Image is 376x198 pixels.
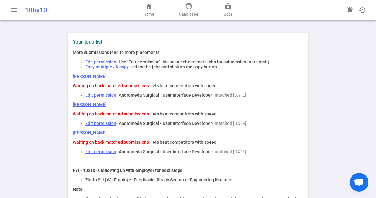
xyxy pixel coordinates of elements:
span: Easy multiple JD copy [85,64,129,69]
span: home [145,3,153,10]
span: Home [144,11,154,18]
span: - Use "Edit permission" link on our site to mark jobs for submission (not email) [116,59,269,64]
a: Home [144,3,154,18]
label: Your todo list [73,39,303,45]
span: - select the jobs and click on the copy button [129,64,217,69]
a: [PERSON_NAME] [73,130,107,135]
button: Open history [356,4,368,16]
span: Edit permission [85,59,116,64]
a: Candidates [179,3,199,18]
strong: Note: [73,187,84,192]
span: - Andromeda Surgical - User Interface Developer [116,149,212,154]
span: Jobs [224,11,232,18]
a: Go to see announcements [343,4,356,16]
a: [PERSON_NAME] [73,74,107,79]
button: Open menu [8,4,20,16]
span: - matched [DATE] [212,149,246,154]
li: Zhefu Shi | W - Employer Feedback - Reach Security - Engineering Manager [85,177,303,182]
span: - matched [DATE] [212,121,246,126]
a: Edit permission [85,121,116,126]
span: - lets beat competitors with speed! [149,111,218,116]
div: 10by10 [25,6,123,14]
strong: FYI - 10x10 is following up with employer for next steps [73,168,182,173]
span: notifications_active [346,6,353,14]
p: ---------------------------------------------------------------------------------------- [73,158,303,163]
span: - lets beat competitors with speed! [149,140,218,145]
div: Open chat [350,173,368,192]
span: - lets beat competitors with speed! [149,83,218,88]
span: - Andromeda Surgical - User Interface Developer [116,121,212,126]
span: Waiting on back matched submissions [73,111,149,116]
span: menu [10,6,18,14]
span: Waiting on back matched submissions [73,83,149,88]
span: business_center [224,3,232,10]
a: Edit permission [85,149,116,154]
span: - matched [DATE] [212,93,246,98]
span: More submissions lead to more placements! [73,50,161,55]
span: Waiting on back matched submissions [73,140,149,145]
a: [PERSON_NAME] [73,102,107,107]
span: history [358,6,366,14]
a: Edit permission [85,93,116,98]
span: face [185,3,193,10]
span: Candidates [179,11,199,18]
a: Jobs [224,3,232,18]
span: - Andromeda Surgical - User Interface Developer [116,93,212,98]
